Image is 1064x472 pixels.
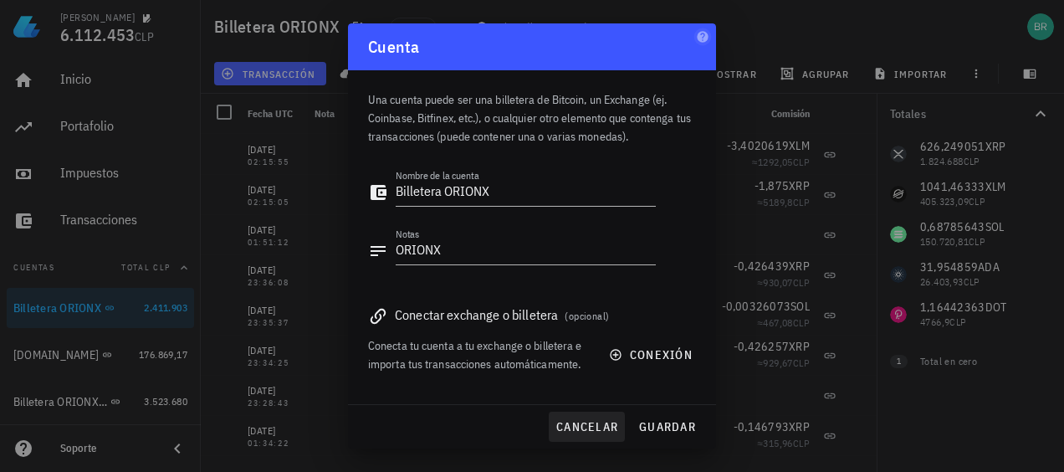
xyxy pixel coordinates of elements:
[549,412,625,442] button: cancelar
[368,303,696,326] div: Conectar exchange o billetera
[565,310,609,322] span: (opcional)
[555,419,618,434] span: cancelar
[348,23,716,70] div: Cuenta
[396,228,420,240] label: Notas
[612,347,693,362] span: conexión
[632,412,703,442] button: guardar
[368,336,589,373] div: Conecta tu cuenta a tu exchange o billetera e importa tus transacciones automáticamente.
[599,340,706,370] button: conexión
[368,393,696,434] div: Acciones
[396,169,479,182] label: Nombre de la cuenta
[368,70,696,156] div: Una cuenta puede ser una billetera de Bitcoin, un Exchange (ej. Coinbase, Bitfinex, etc.), o cual...
[638,419,696,434] span: guardar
